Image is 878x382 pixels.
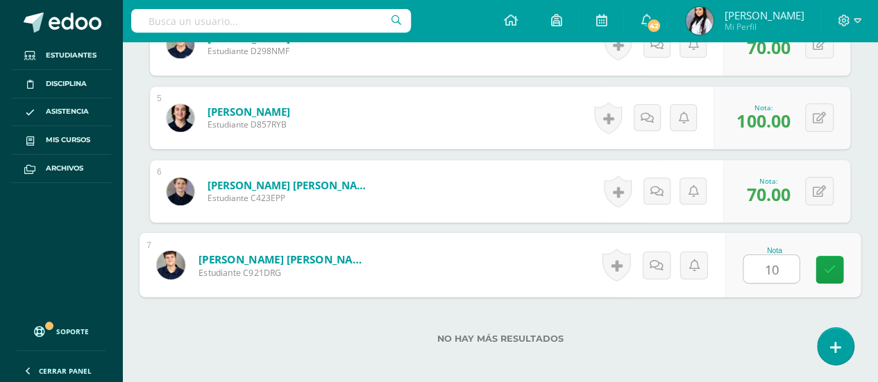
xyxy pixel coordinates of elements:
div: Nota: [736,103,790,112]
input: Busca un usuario... [131,9,411,33]
span: Asistencia [46,106,89,117]
input: 0-100.0 [743,255,799,283]
div: Nota: [746,176,790,186]
span: 42 [646,18,661,33]
label: No hay más resultados [150,333,850,344]
span: Estudiante C423EPP [208,192,374,204]
a: Disciplina [11,70,111,98]
span: Mi Perfil [724,21,804,33]
span: Soporte [56,327,89,336]
span: 100.00 [736,109,790,132]
a: Archivos [11,155,111,183]
span: [PERSON_NAME] [724,8,804,22]
a: Estudiantes [11,42,111,70]
span: 70.00 [746,35,790,59]
span: Estudiante D857RYB [208,119,290,130]
a: [PERSON_NAME] [PERSON_NAME] [199,252,370,266]
span: Estudiante D298NMF [208,45,290,57]
span: Mis cursos [46,134,90,146]
a: Mis cursos [11,126,111,155]
img: e634dedd1d9a98219b906bb2eef9372b.png [156,250,185,279]
a: [PERSON_NAME] [208,105,290,119]
span: Estudiante C921DRG [199,266,370,279]
span: Estudiantes [46,50,96,61]
span: 70.00 [746,182,790,206]
span: Cerrar panel [39,366,92,376]
span: Archivos [46,163,83,174]
a: [PERSON_NAME] [PERSON_NAME] [208,178,374,192]
a: Asistencia [11,98,111,127]
img: fc0dec26079b5c69f9e7313e8305d2d9.png [686,7,714,35]
img: 7df6ff27fdaf9658cf9182fc8dd22e84.png [167,177,194,205]
span: Disciplina [46,78,87,89]
img: 1a7d4ca88030282883a5b66c2aa4dfef.png [167,31,194,58]
a: Soporte [17,313,105,347]
img: 633eab497445d54ed81e26c7c5bee1cc.png [167,104,194,132]
div: Nota [743,246,806,254]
